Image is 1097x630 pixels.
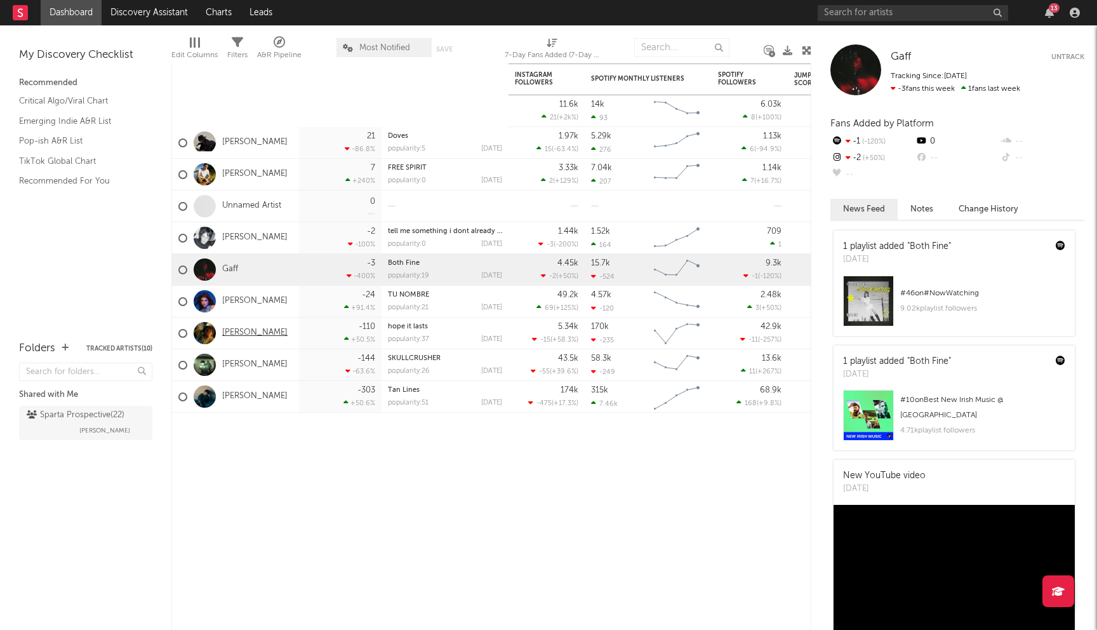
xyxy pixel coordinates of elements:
span: 168 [745,400,757,407]
span: 21 [550,114,557,121]
div: 315k [591,386,608,394]
div: ( ) [536,145,578,153]
span: 69 [545,305,554,312]
span: -120 % [760,273,780,280]
span: +50 % [761,305,780,312]
div: 3.33k [559,164,578,172]
div: 170k [591,323,609,331]
input: Search... [634,38,729,57]
div: +50.5 % [344,335,375,344]
div: [DATE] [481,399,502,406]
div: ( ) [541,177,578,185]
div: 1 playlist added [843,355,951,368]
div: -63.6 % [345,367,375,375]
div: ( ) [736,399,781,407]
div: # 10 on Best New Irish Music @ [GEOGRAPHIC_DATA] [900,392,1065,423]
div: [DATE] [481,241,502,248]
a: [PERSON_NAME] [222,359,288,370]
div: ( ) [532,335,578,344]
span: -120 % [860,138,886,145]
div: TU NOMBRE [388,292,502,298]
a: [PERSON_NAME] [222,232,288,243]
svg: Chart title [648,222,705,254]
a: "Both Fine" [907,357,951,366]
div: popularity: 37 [388,336,429,343]
div: -- [830,166,915,183]
span: -3 [547,241,554,248]
div: 1.97k [559,132,578,140]
span: 8 [751,114,755,121]
div: 11.6k [559,100,578,109]
div: 9.02k playlist followers [900,301,1065,316]
div: New YouTube video [843,469,926,483]
div: # 46 on #NowWatching [900,286,1065,301]
button: Save [436,46,453,53]
div: 42.9k [761,323,781,331]
div: Filters [227,48,248,63]
div: 93 [591,114,608,122]
div: 164 [591,241,611,249]
div: -303 [357,386,375,394]
div: [DATE] [481,272,502,279]
span: 7 [750,178,754,185]
span: -200 % [555,241,576,248]
svg: Chart title [648,286,705,318]
div: -144 [357,354,375,363]
div: popularity: 5 [388,145,425,152]
a: [PERSON_NAME] [222,137,288,148]
div: 13.6k [762,354,781,363]
div: popularity: 21 [388,304,429,311]
div: 7.04k [591,164,612,172]
button: News Feed [830,199,898,220]
a: [PERSON_NAME] [222,169,288,180]
div: -120 [591,304,614,312]
div: 0 [370,198,375,206]
svg: Chart title [648,381,705,413]
div: ( ) [741,145,781,153]
div: ( ) [542,113,578,121]
div: ( ) [747,304,781,312]
div: 0 [915,133,999,150]
span: [PERSON_NAME] [79,423,130,438]
div: 28.8 [794,262,845,278]
div: 14k [591,100,604,109]
div: [DATE] [481,145,502,152]
div: 67.7 [794,167,845,182]
div: -100 % [348,240,375,248]
div: Jump Score [794,72,826,87]
span: +50 % [861,155,885,162]
div: 1.52k [591,227,610,236]
a: [PERSON_NAME] [222,391,288,402]
span: -257 % [760,337,780,344]
div: ( ) [538,240,578,248]
div: popularity: 26 [388,368,430,375]
button: Change History [946,199,1031,220]
div: [DATE] [481,177,502,184]
span: Fans Added by Platform [830,119,934,128]
span: +16.7 % [756,178,780,185]
div: popularity: 51 [388,399,429,406]
div: [DATE] [481,368,502,375]
span: -94.9 % [756,146,780,153]
span: -1 [752,273,758,280]
a: Tan Lines [388,387,420,394]
div: 7-Day Fans Added (7-Day Fans Added) [505,48,600,63]
div: 7 [371,164,375,172]
div: 15.7k [591,259,610,267]
span: -11 [748,337,758,344]
div: Filters [227,32,248,69]
div: [DATE] [481,336,502,343]
div: 174k [561,386,578,394]
div: Both Fine [388,260,502,267]
span: 2 [549,178,553,185]
span: -475 [536,400,552,407]
div: ( ) [743,113,781,121]
a: Sparta Prospective(22)[PERSON_NAME] [19,406,152,440]
a: hope it lasts [388,323,428,330]
div: 276 [591,145,611,154]
div: ( ) [741,367,781,375]
div: 45.7 [794,104,845,119]
div: Folders [19,341,55,356]
a: TU NOMBRE [388,292,429,298]
div: A&R Pipeline [257,48,302,63]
